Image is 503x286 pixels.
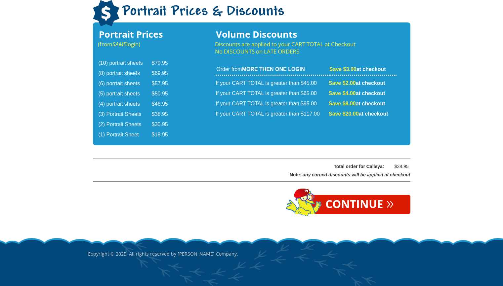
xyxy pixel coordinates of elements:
[99,130,151,140] td: (1) Portrait Sheet
[329,111,388,117] strong: at checkout
[215,31,397,38] h3: Volume Discounts
[329,66,356,72] span: Save $3.00
[329,90,356,96] span: Save $4.00
[215,41,397,55] p: Discounts are applied to your CART TOTAL at Checkout No DISCOUNTS on LATE ORDERS
[329,90,385,96] strong: at checkout
[112,40,126,48] em: SAME
[152,120,176,129] td: $30.95
[216,76,328,88] td: If your CART TOTAL is greater than $45.00
[329,101,385,106] strong: at checkout
[99,110,151,119] td: (3) Portrait Sheets
[329,111,359,117] span: Save $20.00
[88,237,416,271] p: Copyright © 2025. All rights reserved by [PERSON_NAME] Company.
[98,31,177,38] h3: Portrait Prices
[110,162,384,171] div: Total order for Caileya:
[290,172,302,177] span: Note:
[152,110,176,119] td: $38.95
[303,172,410,177] span: any earned discounts will be applied at checkout
[309,195,410,214] a: Continue»
[329,80,356,86] span: Save $2.00
[99,120,151,129] td: (2) Portrait Sheets
[99,69,151,78] td: (8) portrait sheets
[242,66,305,72] strong: MORE THEN ONE LOGIN
[329,66,386,72] strong: at checkout
[99,89,151,99] td: (5) portrait sheets
[152,99,176,109] td: $46.95
[152,130,176,140] td: $18.95
[216,89,328,98] td: If your CART TOTAL is greater than $65.00
[386,199,394,206] span: »
[216,99,328,109] td: If your CART TOTAL is greater than $95.00
[99,79,151,89] td: (6) porrtait sheets
[99,58,151,68] td: (10) portrait sheets
[329,80,385,86] strong: at checkout
[99,99,151,109] td: (4) portrait sheets
[98,41,177,48] p: (from login)
[152,69,176,78] td: $69.95
[329,101,356,106] span: Save $8.00
[389,162,409,171] div: $38.95
[216,66,328,76] td: Order from
[152,79,176,89] td: $57.95
[152,58,176,68] td: $79.95
[216,109,328,119] td: If your CART TOTAL is greater than $117.00
[152,89,176,99] td: $50.95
